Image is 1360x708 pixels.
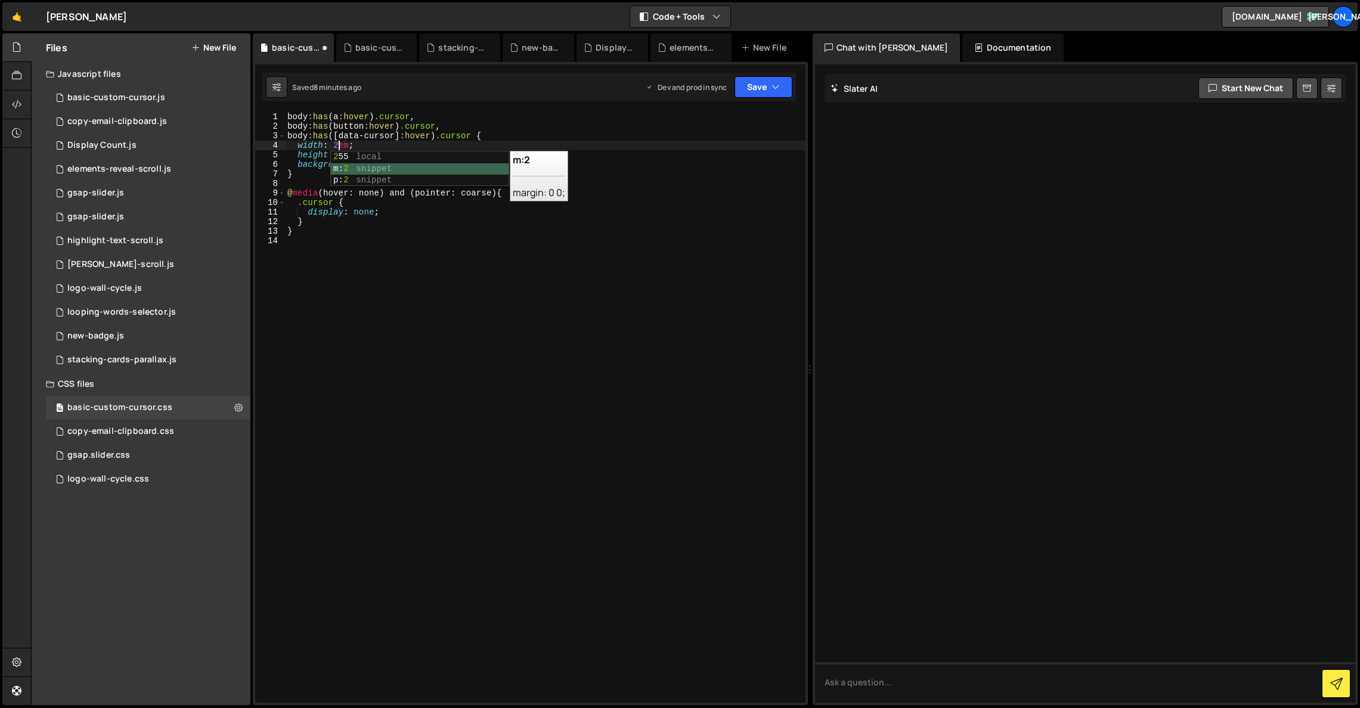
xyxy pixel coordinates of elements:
div: CSS files [32,372,250,396]
div: 7 [255,169,286,179]
div: 6 [255,160,286,169]
div: 1 [255,112,286,122]
div: 16491/44701.js [46,300,250,324]
span: 14 [56,404,63,414]
h2: Files [46,41,67,54]
div: Javascript files [32,62,250,86]
div: margin: 0 0; [510,151,568,201]
div: 12 [255,217,286,226]
div: [PERSON_NAME]-scroll.js [67,259,174,270]
div: 16491/45278.css [46,396,250,420]
div: Dev and prod in sync [646,82,727,92]
div: copy-email-clipboard.js [67,116,167,127]
button: Save [735,76,792,98]
h2: Slater AI [831,83,878,94]
div: 16491/45062.js [46,157,250,181]
div: 16491/45063.js [46,133,250,157]
div: looping-words-selector.js [67,307,176,318]
div: 4 [255,141,286,150]
div: 2 [255,122,286,131]
div: [PERSON_NAME] [46,10,127,24]
div: elements-reveal-scroll.js [67,164,171,175]
button: Code + Tools [630,6,730,27]
a: 🤙 [2,2,32,31]
div: stacking-cards-parallax.js [67,355,176,365]
div: Saved [292,82,361,92]
div: Chat with [PERSON_NAME] [813,33,961,62]
div: logo-wall-cycle.js [67,283,142,294]
div: copy-email-clipboard.css [67,426,174,437]
div: new-badge.js [522,42,560,54]
div: basic-custom-cursor.css [67,402,172,413]
div: 10 [255,198,286,207]
div: New File [741,42,791,54]
div: 13 [255,226,286,236]
div: 16491/44711.js [46,253,250,277]
div: 3 [255,131,286,141]
div: logo-wall-cycle.css [67,474,149,485]
div: Display Count.js [67,140,137,151]
div: 8 minutes ago [314,82,361,92]
div: 16491/44697.css [46,443,250,467]
b: m:2 [513,153,530,166]
div: basic-custom-cursor.js [67,92,165,103]
div: stacking-cards-parallax.js [438,42,485,54]
div: 14 [255,236,286,246]
div: highlight-text-scroll.js [67,235,163,246]
div: basic-custom-cursor.css [272,42,319,54]
div: Display Count.js [596,42,634,54]
div: 8 [255,179,286,188]
a: [PERSON_NAME] [1333,6,1354,27]
div: 16491/44703.js [46,110,250,133]
div: 16491/45277.js [46,86,250,110]
button: New File [191,43,236,52]
div: 11 [255,207,286,217]
a: [DOMAIN_NAME] [1222,6,1329,27]
div: new-badge.js [67,331,124,341]
div: 16491/44698.js [46,277,250,300]
div: 16491/45109.js [46,324,250,348]
div: gsap-slider.js [67,212,124,222]
button: Start new chat [1198,77,1293,99]
div: Documentation [962,33,1063,62]
div: gsap-slider.js [67,188,124,198]
div: basic-custom-cursor.js [355,42,402,54]
div: 16491/44693.js [46,181,250,205]
div: 9 [255,188,286,198]
div: gsap.slider.css [67,450,130,461]
div: elements-reveal-scroll.js [670,42,717,54]
div: 16491/45265.js [46,348,250,372]
div: 16491/44699.css [46,467,250,491]
div: 16491/44696.js [46,205,250,229]
div: 16491/44700.js [46,229,250,253]
div: 16491/44704.css [46,420,250,443]
div: 5 [255,150,286,160]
